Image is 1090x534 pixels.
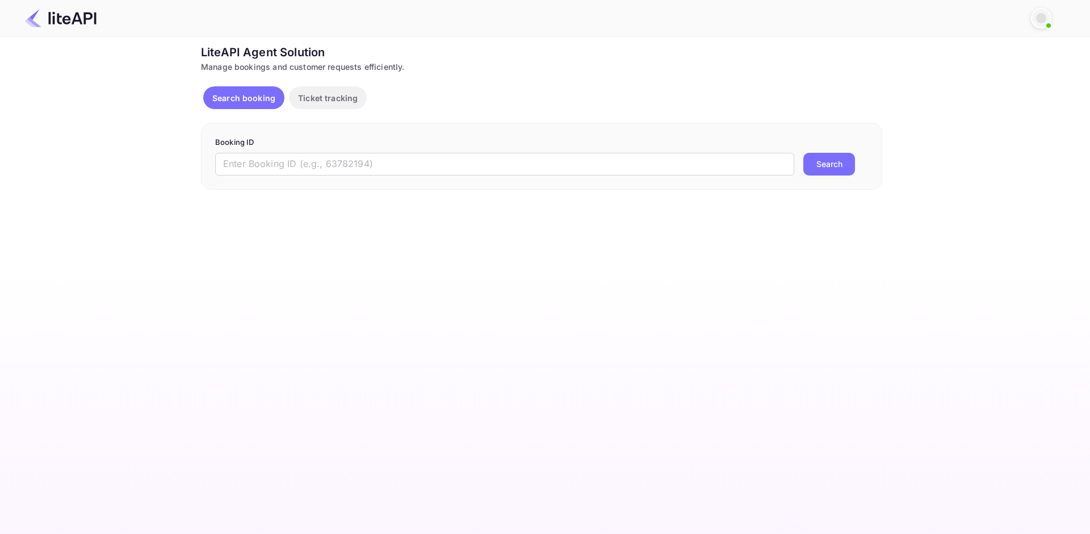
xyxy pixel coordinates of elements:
[298,92,358,104] p: Ticket tracking
[803,153,855,176] button: Search
[201,44,882,61] div: LiteAPI Agent Solution
[201,61,882,73] div: Manage bookings and customer requests efficiently.
[25,9,97,27] img: LiteAPI Logo
[212,92,275,104] p: Search booking
[215,153,794,176] input: Enter Booking ID (e.g., 63782194)
[215,137,868,148] p: Booking ID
